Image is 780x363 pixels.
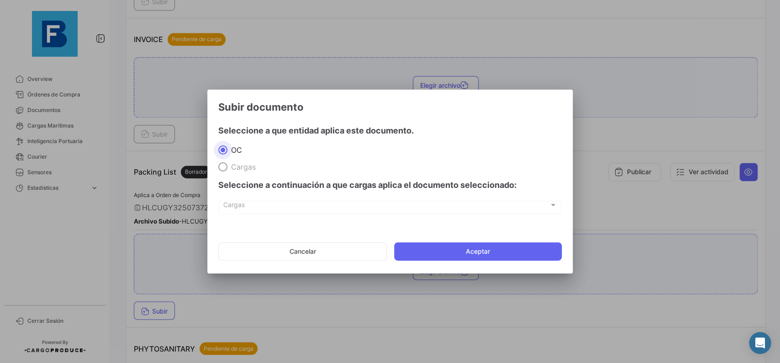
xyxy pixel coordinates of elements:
[394,242,562,261] button: Aceptar
[218,242,387,261] button: Cancelar
[227,145,242,155] span: OC
[218,179,562,192] h4: Seleccione a continuación a que cargas aplica el documento seleccionado:
[218,101,562,113] h3: Subir documento
[223,203,549,211] span: Cargas
[218,124,562,137] h4: Seleccione a que entidad aplica este documento.
[227,162,256,171] span: Cargas
[749,332,771,354] div: Abrir Intercom Messenger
